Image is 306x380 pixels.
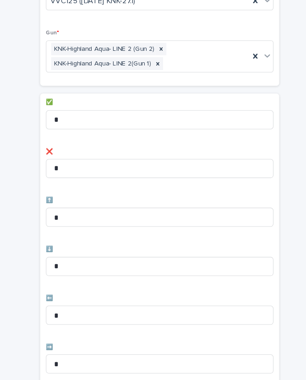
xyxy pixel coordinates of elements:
span: Gun [44,29,57,34]
span: ✅ [44,96,51,101]
span: ➡️ [44,330,51,336]
span: ⬅️ [44,283,51,289]
span: ⬆️ [44,190,51,195]
span: ❌ [44,143,51,148]
div: KNK-Highland Aqua- LINE 2 (Gun 2) [49,41,149,54]
span: ⬇️ [44,236,51,242]
div: KNK-Highland Aqua- LINE 2(Gun 1) [49,55,146,67]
